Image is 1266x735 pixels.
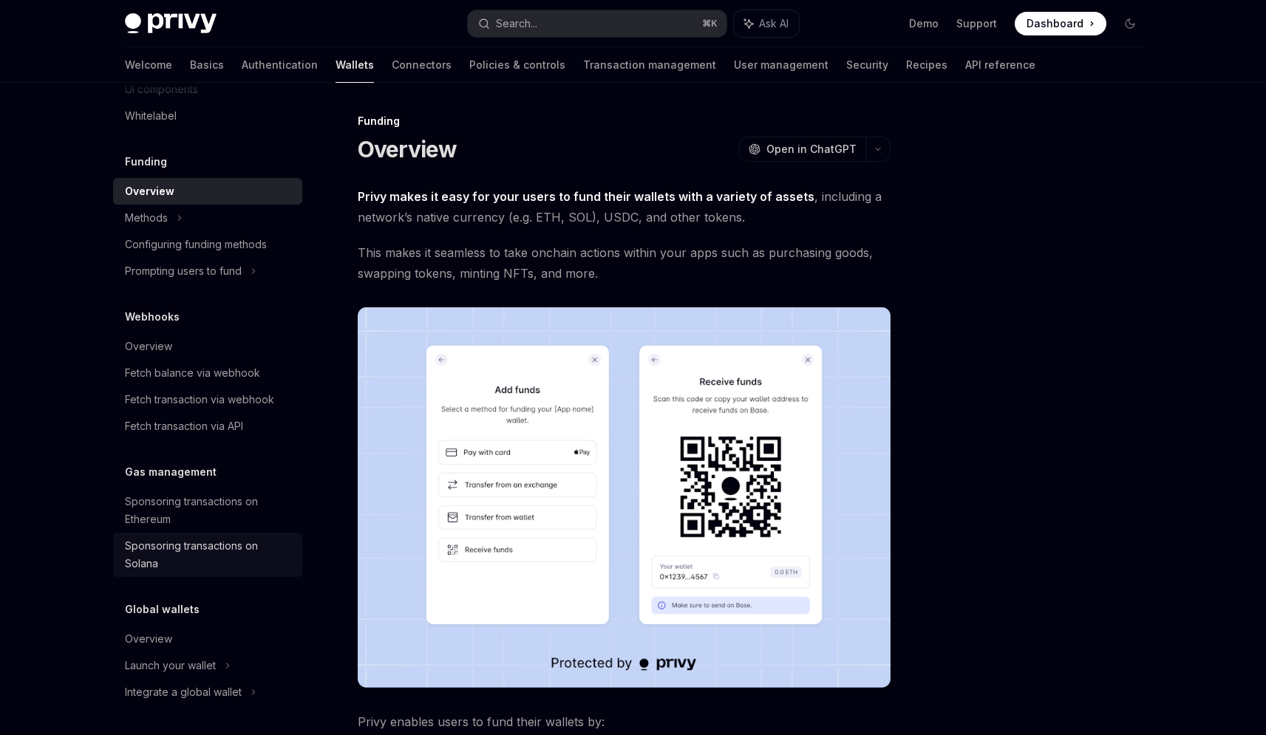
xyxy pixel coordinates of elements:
[358,711,891,732] span: Privy enables users to fund their wallets by:
[125,107,177,125] div: Whitelabel
[125,683,242,701] div: Integrate a global wallet
[125,13,217,34] img: dark logo
[125,391,274,408] div: Fetch transaction via webhook
[469,47,565,83] a: Policies & controls
[702,18,718,30] span: ⌘ K
[125,262,242,280] div: Prompting users to fund
[125,601,200,618] h5: Global wallets
[125,236,267,253] div: Configuring funding methods
[113,333,302,360] a: Overview
[846,47,888,83] a: Security
[125,493,293,528] div: Sponsoring transactions on Ethereum
[468,10,726,37] button: Search...⌘K
[190,47,224,83] a: Basics
[125,182,174,200] div: Overview
[125,47,172,83] a: Welcome
[734,47,828,83] a: User management
[583,47,716,83] a: Transaction management
[113,178,302,205] a: Overview
[125,308,180,326] h5: Webhooks
[358,114,891,129] div: Funding
[113,533,302,577] a: Sponsoring transactions on Solana
[125,417,243,435] div: Fetch transaction via API
[1015,12,1106,35] a: Dashboard
[734,10,799,37] button: Ask AI
[125,364,260,382] div: Fetch balance via webhook
[739,137,865,162] button: Open in ChatGPT
[125,630,172,648] div: Overview
[113,231,302,258] a: Configuring funding methods
[766,142,857,157] span: Open in ChatGPT
[358,136,457,163] h1: Overview
[113,626,302,652] a: Overview
[358,189,814,204] strong: Privy makes it easy for your users to fund their wallets with a variety of assets
[113,360,302,386] a: Fetch balance via webhook
[113,386,302,413] a: Fetch transaction via webhook
[1118,12,1142,35] button: Toggle dark mode
[909,16,939,31] a: Demo
[125,657,216,674] div: Launch your wallet
[125,463,217,481] h5: Gas management
[125,209,168,227] div: Methods
[125,537,293,572] div: Sponsoring transactions on Solana
[358,186,891,228] span: , including a network’s native currency (e.g. ETH, SOL), USDC, and other tokens.
[242,47,318,83] a: Authentication
[759,16,789,31] span: Ask AI
[1027,16,1083,31] span: Dashboard
[358,242,891,284] span: This makes it seamless to take onchain actions within your apps such as purchasing goods, swappin...
[113,488,302,533] a: Sponsoring transactions on Ethereum
[336,47,374,83] a: Wallets
[358,307,891,688] img: images/Funding.png
[496,15,537,33] div: Search...
[956,16,997,31] a: Support
[113,413,302,440] a: Fetch transaction via API
[906,47,947,83] a: Recipes
[113,103,302,129] a: Whitelabel
[392,47,452,83] a: Connectors
[125,153,167,171] h5: Funding
[965,47,1035,83] a: API reference
[125,338,172,355] div: Overview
